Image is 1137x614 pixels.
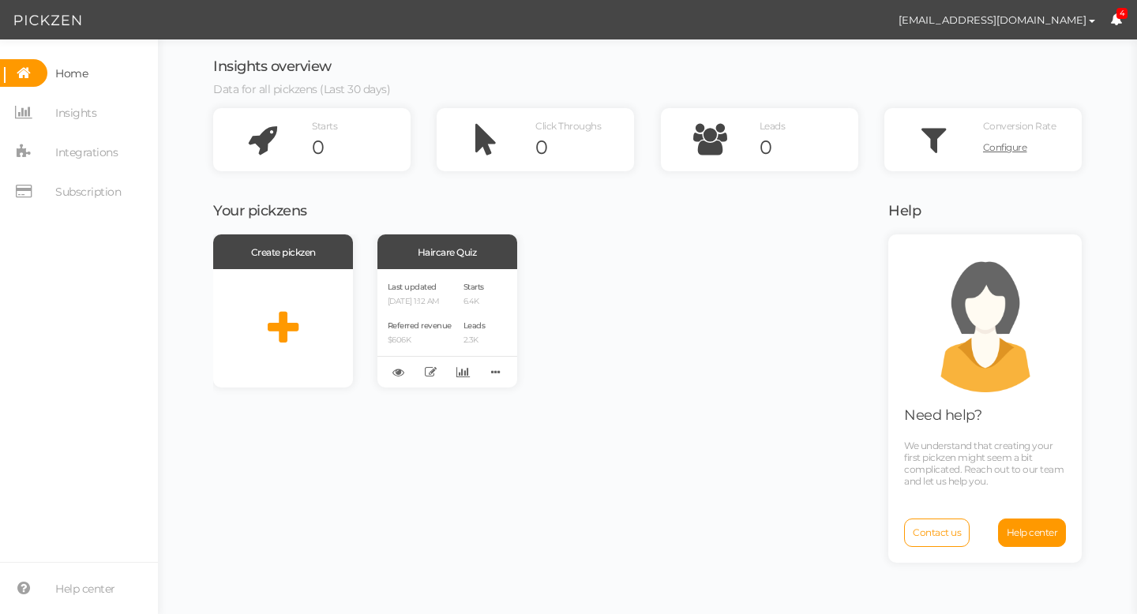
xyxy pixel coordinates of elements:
[388,320,452,331] span: Referred revenue
[55,100,96,125] span: Insights
[904,440,1064,487] span: We understand that creating your first pickzen might seem a bit complicated. Reach out to our tea...
[884,6,1110,33] button: [EMAIL_ADDRESS][DOMAIN_NAME]
[904,406,981,424] span: Need help?
[760,120,786,132] span: Leads
[312,120,337,132] span: Starts
[998,519,1067,547] a: Help center
[913,526,961,538] span: Contact us
[55,61,88,86] span: Home
[55,576,115,601] span: Help center
[388,282,437,292] span: Last updated
[983,120,1056,132] span: Conversion Rate
[983,136,1082,159] a: Configure
[760,136,858,159] div: 0
[899,13,1086,26] span: [EMAIL_ADDRESS][DOMAIN_NAME]
[377,234,517,269] div: Haircare Quiz
[463,335,486,346] p: 2.3K
[377,269,517,387] div: Last updated [DATE] 1:12 AM Referred revenue $606K Starts 6.4K Leads 2.3K
[213,58,332,75] span: Insights overview
[213,202,307,219] span: Your pickzens
[463,282,484,292] span: Starts
[856,6,884,34] img: 96df0c2e2b60bb729825a45cfdffd93a
[14,11,81,30] img: Pickzen logo
[1007,526,1058,538] span: Help center
[535,120,601,132] span: Click Throughs
[312,136,411,159] div: 0
[535,136,634,159] div: 0
[983,141,1027,153] span: Configure
[213,82,390,96] span: Data for all pickzens (Last 30 days)
[388,335,452,346] p: $606K
[55,140,118,165] span: Integrations
[888,202,921,219] span: Help
[463,320,486,331] span: Leads
[1116,8,1128,20] span: 4
[914,250,1056,392] img: support.png
[55,179,121,204] span: Subscription
[463,297,486,307] p: 6.4K
[388,297,452,307] p: [DATE] 1:12 AM
[251,246,316,258] span: Create pickzen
